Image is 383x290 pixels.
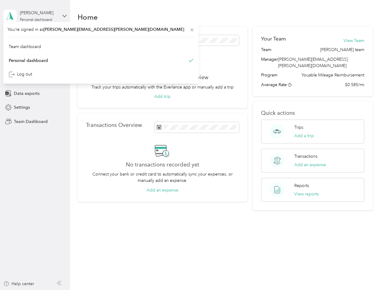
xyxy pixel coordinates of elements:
button: Add an expense [294,162,326,168]
iframe: Everlance-gr Chat Button Frame [349,256,383,290]
span: Youable Mileage Reimbursement [302,72,364,78]
span: Settings [14,104,30,111]
span: Manager [261,56,278,69]
span: Data exports [14,90,40,97]
p: Transactions [294,153,318,159]
p: Trips [294,124,303,130]
span: Team Dashboard [14,118,48,125]
div: [PERSON_NAME] [20,10,58,16]
span: [PERSON_NAME][EMAIL_ADDRESS][PERSON_NAME][DOMAIN_NAME] [43,27,184,32]
button: View reports [294,191,319,197]
h1: Home [78,14,98,20]
p: Connect your bank or credit card to automatically sync your expenses, or manually add an expense. [86,171,239,184]
p: Track your trips automatically with the Everlance app or manually add a trip [91,84,234,90]
p: Transactions Overview [86,122,142,128]
span: [PERSON_NAME][EMAIL_ADDRESS][PERSON_NAME][DOMAIN_NAME] [278,57,348,68]
div: Team dashboard [9,43,41,50]
span: Team [261,47,271,53]
span: [PERSON_NAME] team [320,47,364,53]
h2: No transactions recorded yet [126,162,199,168]
h2: Your Team [261,35,286,43]
button: Help center [3,281,34,287]
button: Add trip [154,93,171,100]
span: Program [261,72,277,78]
div: Personal dashboard [9,57,48,63]
span: You’re signed in as [8,26,194,33]
span: Average Rate [261,82,287,87]
p: Reports [294,182,309,189]
div: Personal dashboard [20,18,52,22]
button: View Team [343,37,364,44]
button: Add a trip [294,133,314,139]
p: Quick actions [261,110,364,116]
button: Add an expense [147,187,178,193]
span: $0.585/mi [345,82,364,88]
div: Log out [9,71,32,77]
